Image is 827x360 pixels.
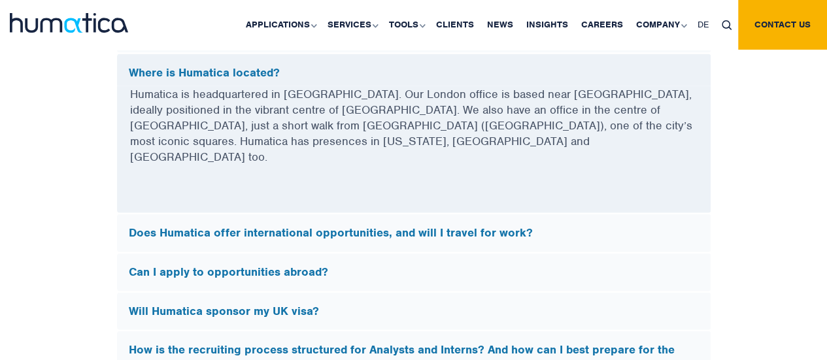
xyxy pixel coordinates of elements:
[10,13,128,33] img: logo
[129,265,699,280] h5: Can I apply to opportunities abroad?
[722,20,732,30] img: search_icon
[129,66,699,80] h5: Where is Humatica located?
[129,226,699,240] h5: Does Humatica offer international opportunities, and will I travel for work?
[129,304,699,319] h5: Will Humatica sponsor my UK visa?
[698,19,709,30] span: DE
[130,86,698,181] p: Humatica is headquartered in [GEOGRAPHIC_DATA]. Our London office is based near [GEOGRAPHIC_DATA]...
